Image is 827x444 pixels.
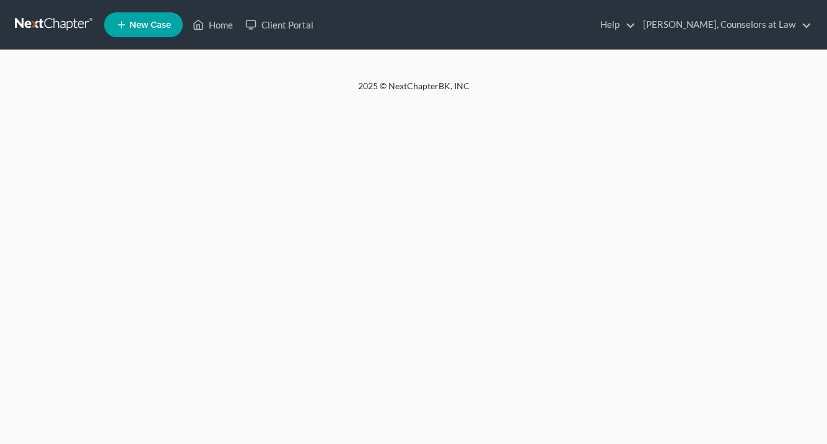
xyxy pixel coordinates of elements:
[637,14,812,36] a: [PERSON_NAME], Counselors at Law
[239,14,320,36] a: Client Portal
[186,14,239,36] a: Home
[61,80,767,102] div: 2025 © NextChapterBK, INC
[104,12,183,37] new-legal-case-button: New Case
[594,14,636,36] a: Help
